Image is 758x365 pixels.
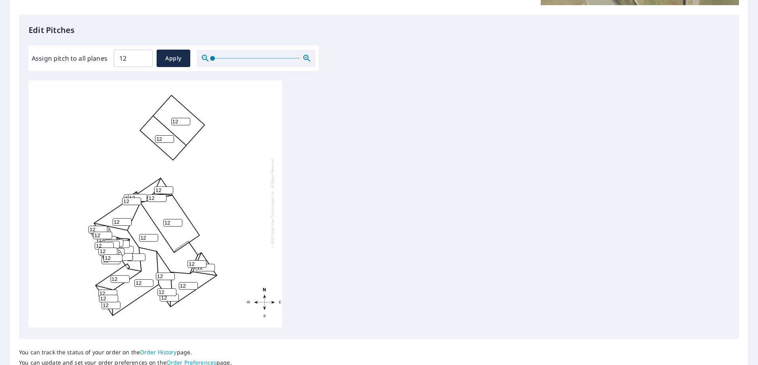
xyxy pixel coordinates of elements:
[140,348,177,356] a: Order History
[157,50,190,67] button: Apply
[163,54,184,63] span: Apply
[32,54,107,63] label: Assign pitch to all planes
[114,47,153,69] input: 00.0
[29,24,729,36] p: Edit Pitches
[19,349,232,356] p: You can track the status of your order on the page.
